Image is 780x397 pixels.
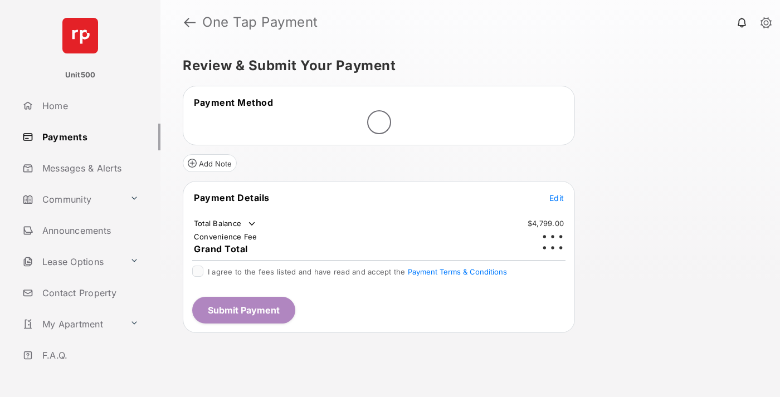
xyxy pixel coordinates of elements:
[62,18,98,53] img: svg+xml;base64,PHN2ZyB4bWxucz0iaHR0cDovL3d3dy53My5vcmcvMjAwMC9zdmciIHdpZHRoPSI2NCIgaGVpZ2h0PSI2NC...
[194,192,270,203] span: Payment Details
[194,97,273,108] span: Payment Method
[18,217,160,244] a: Announcements
[65,70,96,81] p: Unit500
[183,59,749,72] h5: Review & Submit Your Payment
[192,297,295,324] button: Submit Payment
[18,342,160,369] a: F.A.Q.
[527,218,564,228] td: $4,799.00
[408,267,507,276] button: I agree to the fees listed and have read and accept the
[183,154,237,172] button: Add Note
[18,311,125,337] a: My Apartment
[18,124,160,150] a: Payments
[202,16,318,29] strong: One Tap Payment
[194,243,248,254] span: Grand Total
[18,280,160,306] a: Contact Property
[193,218,257,229] td: Total Balance
[18,248,125,275] a: Lease Options
[549,193,564,203] span: Edit
[549,192,564,203] button: Edit
[208,267,507,276] span: I agree to the fees listed and have read and accept the
[18,92,160,119] a: Home
[18,155,160,182] a: Messages & Alerts
[18,186,125,213] a: Community
[193,232,258,242] td: Convenience Fee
